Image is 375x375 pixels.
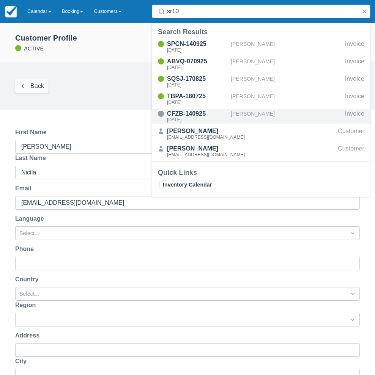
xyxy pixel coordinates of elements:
div: [DATE] [167,65,228,70]
div: [PERSON_NAME] [231,74,342,89]
label: Address [15,331,43,340]
div: [PERSON_NAME] [167,127,245,136]
a: [PERSON_NAME][EMAIL_ADDRESS][DOMAIN_NAME]Customer [152,127,370,141]
a: SPCN-140925[DATE][PERSON_NAME]Invoice [152,39,370,54]
label: Country [15,275,41,284]
label: Phone [15,245,37,254]
div: [PERSON_NAME] [231,109,342,124]
img: checkfront-main-nav-mini-logo.png [5,6,17,17]
div: Invoice [345,109,364,124]
a: Back [15,79,49,93]
span: Dropdown icon [349,316,356,323]
div: Invoice [345,74,364,89]
div: Quick Links [158,168,364,177]
a: Inventory Calendar [159,180,215,189]
div: [DATE] [167,118,228,122]
span: Dropdown icon [349,229,356,237]
div: CFZB-140925 [167,109,228,118]
a: [PERSON_NAME][EMAIL_ADDRESS][DOMAIN_NAME]Customer [152,144,370,158]
div: SPCN-140925 [167,39,228,49]
div: ABVQ-070925 [167,57,228,66]
input: Search ( / ) [167,5,358,18]
label: City [15,357,30,366]
div: [EMAIL_ADDRESS][DOMAIN_NAME] [167,135,245,140]
div: Invoice [345,57,364,71]
div: Customer [338,144,364,158]
span: Dropdown icon [349,290,356,298]
div: [PERSON_NAME] [231,92,342,106]
div: [DATE] [167,83,228,87]
div: Invoice [345,39,364,54]
div: [PERSON_NAME] [231,57,342,71]
label: Region [15,301,39,310]
div: Search Results [158,27,364,36]
div: [PERSON_NAME] [167,144,245,153]
a: TBPA-180725[DATE][PERSON_NAME]Invoice [152,92,370,106]
div: [EMAIL_ADDRESS][DOMAIN_NAME] [167,152,245,157]
label: First Name [15,128,50,137]
div: Select... [19,229,342,238]
label: Language [15,214,47,223]
div: SQSJ-170825 [167,74,228,83]
a: SQSJ-170825[DATE][PERSON_NAME]Invoice [152,74,370,89]
div: Invoice [345,92,364,106]
div: [DATE] [167,48,228,52]
label: Email [15,184,35,193]
a: ABVQ-070925[DATE][PERSON_NAME]Invoice [152,57,370,71]
div: Customer Profile [15,33,369,43]
a: CFZB-140925[DATE][PERSON_NAME]Invoice [152,109,370,124]
div: TBPA-180725 [167,92,228,101]
div: [DATE] [167,100,228,105]
div: [PERSON_NAME] [231,39,342,54]
div: Customer [338,127,364,141]
div: ACTIVE [6,33,369,53]
label: Last Name [15,154,49,163]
